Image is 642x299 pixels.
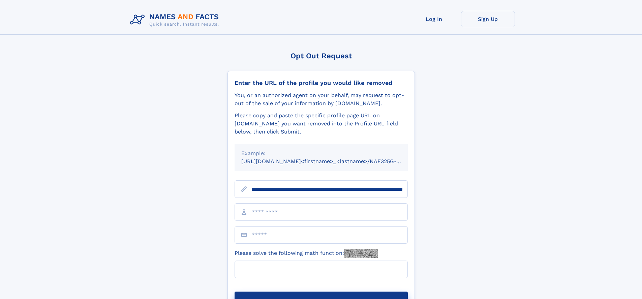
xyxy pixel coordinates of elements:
[227,52,415,60] div: Opt Out Request
[407,11,461,27] a: Log In
[235,91,408,108] div: You, or an authorized agent on your behalf, may request to opt-out of the sale of your informatio...
[127,11,224,29] img: Logo Names and Facts
[241,158,421,165] small: [URL][DOMAIN_NAME]<firstname>_<lastname>/NAF325G-xxxxxxxx
[461,11,515,27] a: Sign Up
[235,249,378,258] label: Please solve the following math function:
[241,149,401,157] div: Example:
[235,79,408,87] div: Enter the URL of the profile you would like removed
[235,112,408,136] div: Please copy and paste the specific profile page URL on [DOMAIN_NAME] you want removed into the Pr...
